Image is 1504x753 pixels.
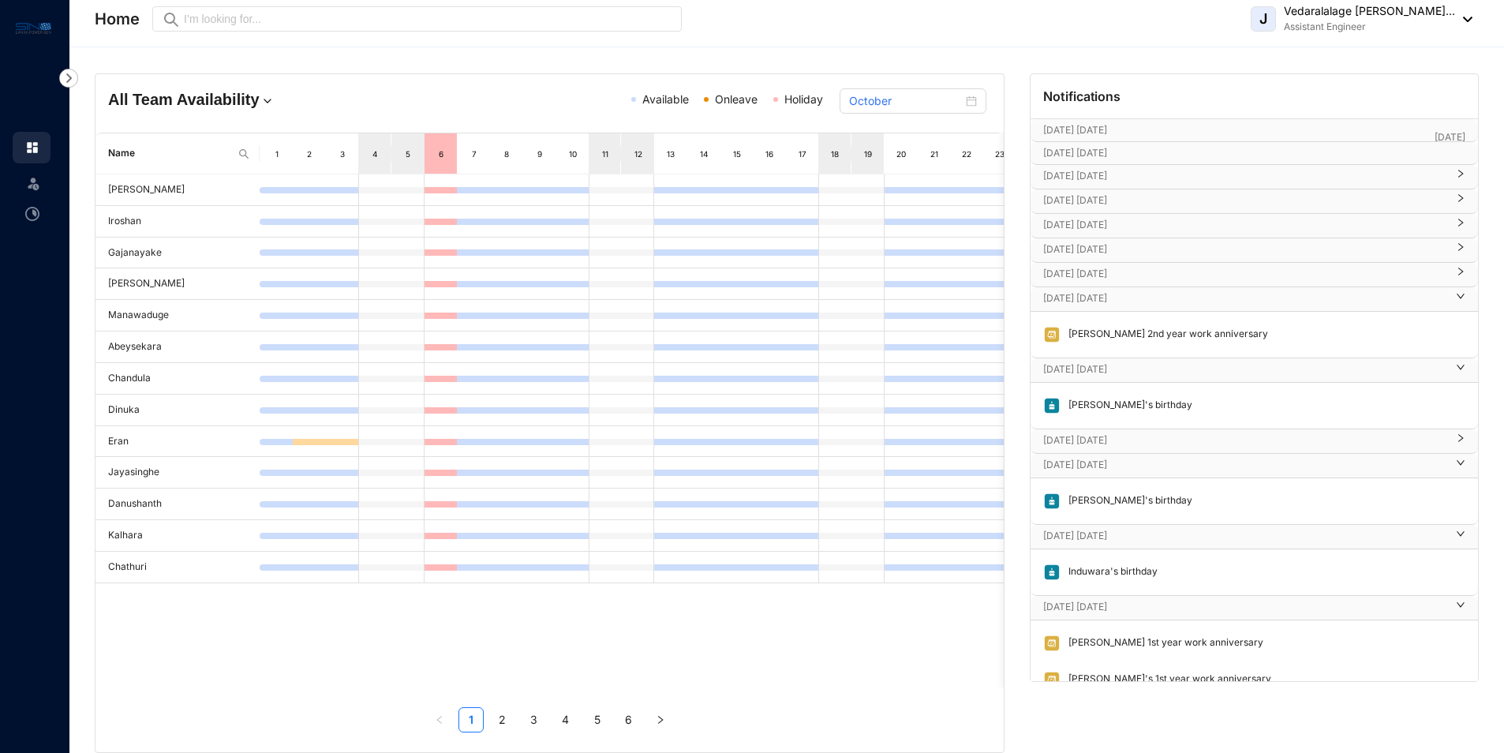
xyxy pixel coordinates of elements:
td: Abeysekara [95,332,260,363]
div: 22 [960,146,973,162]
div: 20 [895,146,907,162]
p: [DATE] [DATE] [1043,599,1446,615]
img: time-attendance-unselected.8aad090b53826881fffb.svg [25,207,39,221]
div: [DATE] [DATE] [1031,358,1478,382]
td: Eran [95,426,260,458]
span: Name [108,146,231,161]
div: 11 [599,146,612,162]
span: right [1456,224,1465,227]
span: Available [642,92,689,106]
a: 3 [522,708,546,732]
span: right [1456,249,1465,252]
div: 14 [698,146,710,162]
img: birthday.63217d55a54455b51415ef6ca9a78895.svg [1043,397,1061,414]
img: dropdown.780994ddfa97fca24b89f58b1de131fa.svg [260,93,275,109]
td: Iroshan [95,206,260,238]
div: 13 [664,146,677,162]
img: anniversary.d4fa1ee0abd6497b2d89d817e415bd57.svg [1043,671,1061,688]
p: [PERSON_NAME] 1st year work anniversary [1061,635,1263,652]
p: [DATE] [DATE] [1043,362,1446,377]
p: [DATE] [DATE] [1043,457,1446,473]
td: [PERSON_NAME] [95,174,260,206]
li: 2 [490,707,515,732]
a: 1 [459,708,483,732]
li: 5 [585,707,610,732]
div: [DATE] [DATE] [1031,429,1478,453]
img: anniversary.d4fa1ee0abd6497b2d89d817e415bd57.svg [1043,326,1061,343]
p: Induwara's birthday [1061,564,1158,581]
td: Manawaduge [95,300,260,332]
p: [DATE] [DATE] [1043,266,1446,282]
img: birthday.63217d55a54455b51415ef6ca9a78895.svg [1043,493,1061,510]
div: 17 [796,146,809,162]
input: Select month [849,92,963,110]
button: right [648,707,673,732]
p: [PERSON_NAME] 2nd year work anniversary [1061,326,1268,343]
div: 19 [862,146,874,162]
li: Next Page [648,707,673,732]
div: 2 [303,146,316,162]
div: 7 [468,146,481,162]
div: 21 [928,146,941,162]
p: [DATE] [DATE] [1043,290,1446,306]
p: [DATE] [1435,129,1465,145]
div: [DATE] [DATE] [1031,263,1478,287]
span: right [1456,369,1465,372]
div: [DATE] [DATE] [1031,596,1478,620]
a: 5 [586,708,609,732]
img: home.c6720e0a13eba0172344.svg [25,140,39,155]
img: leave-unselected.2934df6273408c3f84d9.svg [25,175,41,191]
td: Dinuka [95,395,260,426]
img: nav-icon-right.af6afadce00d159da59955279c43614e.svg [59,69,78,88]
div: [DATE] [DATE] [1031,189,1478,213]
span: right [1456,535,1465,538]
div: 15 [731,146,743,162]
span: right [1456,440,1465,443]
li: Home [13,132,51,163]
span: right [1456,273,1465,276]
img: search.8ce656024d3affaeffe32e5b30621cb7.svg [238,148,250,160]
img: anniversary.d4fa1ee0abd6497b2d89d817e415bd57.svg [1043,635,1061,652]
div: [DATE] [DATE] [1031,287,1478,311]
p: [PERSON_NAME]'s birthday [1061,493,1192,510]
div: [DATE] [DATE][DATE] [1031,119,1478,141]
div: 23 [993,146,1006,162]
span: right [1456,200,1465,203]
p: [DATE] [DATE] [1043,122,1435,138]
p: Notifications [1043,87,1121,106]
input: I’m looking for... [184,10,672,28]
li: 3 [522,707,547,732]
div: [DATE] [DATE] [1031,165,1478,189]
li: Time Attendance [13,198,51,230]
span: left [435,715,444,725]
div: 4 [369,146,381,162]
span: right [1456,464,1465,467]
div: 1 [271,146,283,162]
div: [DATE] [DATE] [1031,238,1478,262]
span: Onleave [715,92,758,106]
li: 4 [553,707,578,732]
li: 6 [616,707,642,732]
button: left [427,707,452,732]
td: Gajanayake [95,238,260,269]
span: right [1456,175,1465,178]
div: 12 [632,146,645,162]
div: 8 [500,146,513,162]
p: Assistant Engineer [1284,19,1455,35]
li: Previous Page [427,707,452,732]
span: J [1259,12,1267,26]
div: 5 [402,146,414,162]
div: 16 [763,146,776,162]
li: 1 [458,707,484,732]
img: logo [16,19,51,37]
a: 2 [491,708,514,732]
div: 18 [829,146,841,162]
p: [DATE] [DATE] [1043,193,1446,208]
p: [DATE] [DATE] [1043,433,1446,448]
td: Jayasinghe [95,457,260,489]
span: right [656,715,665,725]
h4: All Team Availability [108,88,402,111]
p: [PERSON_NAME]'s 1st year work anniversary [1061,671,1271,688]
p: [DATE] [DATE] [1043,145,1435,161]
a: 4 [554,708,578,732]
